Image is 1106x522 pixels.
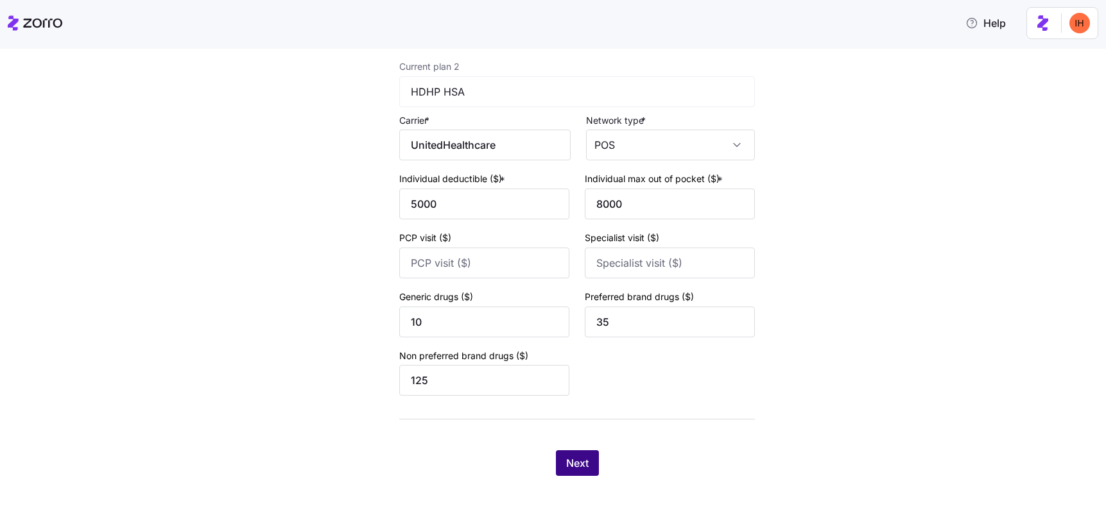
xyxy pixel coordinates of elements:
[399,290,473,304] label: Generic drugs ($)
[585,231,659,245] label: Specialist visit ($)
[585,248,755,278] input: Specialist visit ($)
[399,248,569,278] input: PCP visit ($)
[566,455,589,471] span: Next
[399,189,569,219] input: Individual deductible ($)
[399,60,460,74] label: Current plan 2
[399,349,528,363] label: Non preferred brand drugs ($)
[1069,13,1090,33] img: f3711480c2c985a33e19d88a07d4c111
[399,130,571,160] input: Carrier
[585,172,725,186] label: Individual max out of pocket ($)
[586,114,648,128] label: Network type
[399,114,432,128] label: Carrier
[399,307,569,337] input: Generic drugs ($)
[399,172,508,186] label: Individual deductible ($)
[585,189,755,219] input: Individual max out of pocket ($)
[585,290,694,304] label: Preferred brand drugs ($)
[399,231,451,245] label: PCP visit ($)
[399,365,569,396] input: Non preferred brand drugs ($)
[556,450,599,476] button: Next
[586,130,755,160] input: Network type
[965,15,1006,31] span: Help
[955,10,1016,36] button: Help
[585,307,755,337] input: Preferred brand drugs ($)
